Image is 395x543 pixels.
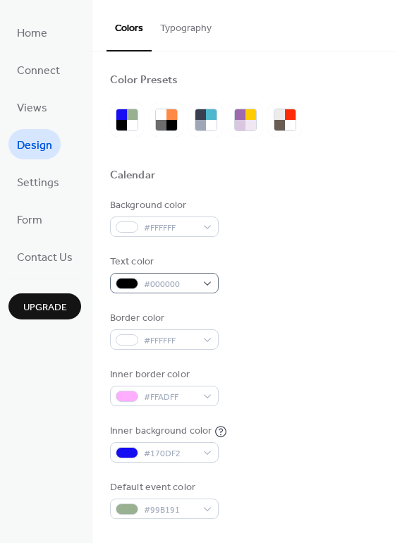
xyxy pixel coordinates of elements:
[8,17,56,47] a: Home
[144,334,196,348] span: #FFFFFF
[17,209,42,231] span: Form
[8,293,81,319] button: Upgrade
[8,129,61,159] a: Design
[8,241,81,271] a: Contact Us
[110,73,178,88] div: Color Presets
[17,135,52,157] span: Design
[17,60,60,82] span: Connect
[17,97,47,119] span: Views
[8,204,51,234] a: Form
[17,247,73,269] span: Contact Us
[17,23,47,44] span: Home
[144,277,196,292] span: #000000
[144,503,196,518] span: #99B191
[110,367,216,382] div: Inner border color
[144,221,196,236] span: #FFFFFF
[8,92,56,122] a: Views
[110,255,216,269] div: Text color
[8,166,68,197] a: Settings
[110,169,155,183] div: Calendar
[110,198,216,213] div: Background color
[8,54,68,85] a: Connect
[110,424,212,439] div: Inner background color
[144,390,196,405] span: #FFADFF
[144,446,196,461] span: #170DF2
[17,172,59,194] span: Settings
[23,300,67,315] span: Upgrade
[110,311,216,326] div: Border color
[110,480,216,495] div: Default event color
